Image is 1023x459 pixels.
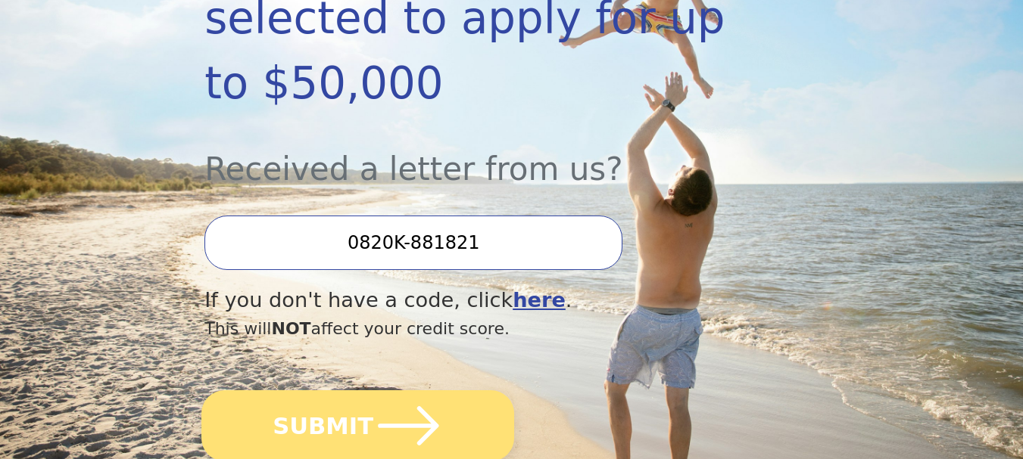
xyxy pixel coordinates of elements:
[513,288,566,312] a: here
[271,319,310,338] span: NOT
[204,285,726,316] div: If you don't have a code, click .
[204,116,726,193] div: Received a letter from us?
[204,216,622,270] input: Enter your Offer Code:
[204,316,726,341] div: This will affect your credit score.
